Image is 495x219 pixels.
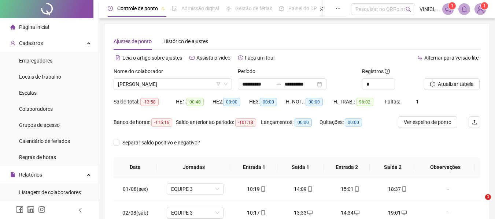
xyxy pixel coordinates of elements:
span: Observações [422,163,469,171]
span: Gestão de férias [235,5,272,11]
th: Saída 2 [370,157,416,177]
th: Saída 1 [277,157,324,177]
span: 1 [485,194,491,200]
span: down [224,82,228,86]
span: EQUIPE 3 [171,207,219,218]
span: info-circle [385,69,390,74]
span: desktop [354,210,359,215]
span: file-text [115,55,121,60]
div: Saldo total: [114,98,176,106]
th: Observações [416,157,475,177]
span: -101:18 [235,118,256,127]
iframe: Intercom live chat [470,194,488,212]
span: EQUIPE 3 [171,184,219,195]
span: VINICIUS [420,5,438,13]
span: 02/08(sáb) [122,210,148,216]
div: 19:01 [380,209,415,217]
span: clock-circle [108,6,113,11]
span: instagram [38,206,45,213]
span: 01/08(sex) [123,186,148,192]
span: Ajustes de ponto [114,38,152,44]
span: Empregadores [19,58,52,64]
div: HE 3: [249,98,286,106]
div: 14:09 [286,185,321,193]
span: filter [216,82,221,86]
img: 59819 [475,4,486,15]
span: swap [417,55,422,60]
div: Quitações: [319,118,371,127]
span: Calendário de feriados [19,138,70,144]
span: left [78,208,83,213]
span: mobile [260,210,266,215]
div: - [426,185,470,193]
th: Jornadas [157,157,231,177]
th: Entrada 1 [231,157,277,177]
label: Período [238,67,260,75]
span: 00:00 [223,98,240,106]
div: Banco de horas: [114,118,176,127]
span: Controle de ponto [117,5,158,11]
div: HE 1: [176,98,213,106]
span: 96:02 [356,98,373,106]
span: Assista o vídeo [196,55,230,61]
span: 1 [416,99,419,105]
sup: 1 [448,2,456,10]
span: mobile [401,186,407,192]
span: bell [461,6,468,12]
span: pushpin [161,7,165,11]
div: H. NOT.: [286,98,333,106]
span: Relatórios [19,172,42,178]
span: file-done [172,6,177,11]
span: Faltas: [385,99,401,105]
div: HE 2: [213,98,249,106]
span: notification [445,6,451,12]
span: user-add [10,41,15,46]
span: swap-right [276,81,282,87]
span: Atualizar tabela [438,80,474,88]
span: Ver espelho de ponto [404,118,451,126]
span: -115:16 [151,118,172,127]
div: Saldo anterior ao período: [176,118,261,127]
span: 00:00 [345,118,362,127]
button: Ver espelho de ponto [398,116,457,128]
span: Locais de trabalho [19,74,61,80]
div: 13:33 [286,209,321,217]
span: Registros [362,67,390,75]
span: 00:00 [306,98,323,106]
div: 10:17 [239,209,274,217]
span: 00:40 [186,98,204,106]
span: sun [226,6,231,11]
span: home [10,24,15,30]
span: 1 [483,3,486,8]
span: Grupos de acesso [19,122,60,128]
span: facebook [16,206,23,213]
div: H. TRAB.: [333,98,385,106]
span: linkedin [27,206,34,213]
div: - [426,209,470,217]
div: 10:19 [239,185,274,193]
span: desktop [401,210,407,215]
span: reload [430,82,435,87]
th: Data [114,157,157,177]
div: 18:37 [380,185,415,193]
span: search [406,7,411,12]
span: Cadastros [19,40,43,46]
span: pushpin [320,7,324,11]
div: 15:01 [333,185,368,193]
div: Lançamentos: [261,118,319,127]
span: Histórico de ajustes [163,38,208,44]
span: ellipsis [336,6,341,11]
label: Nome do colaborador [114,67,168,75]
span: upload [472,119,477,125]
span: 00:00 [295,118,312,127]
span: youtube [189,55,195,60]
span: Alternar para versão lite [424,55,479,61]
span: Listagem de colaboradores [19,189,81,195]
sup: Atualize o seu contato no menu Meus Dados [481,2,488,10]
span: dashboard [279,6,284,11]
span: desktop [307,210,313,215]
button: Atualizar tabela [424,78,480,90]
span: 00:00 [260,98,277,106]
span: -13:58 [140,98,159,106]
span: file [10,172,15,177]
